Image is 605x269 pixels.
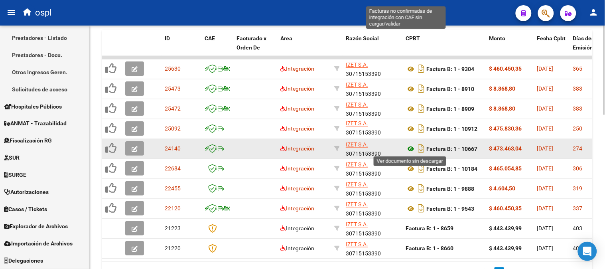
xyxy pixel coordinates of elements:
strong: $ 8.868,80 [489,86,516,92]
span: IZET S.A. [346,241,368,248]
strong: $ 465.054,85 [489,166,522,172]
strong: $ 473.463,04 [489,146,522,152]
span: [DATE] [537,225,554,232]
span: ospl [35,4,51,22]
span: 25092 [165,126,181,132]
span: Integración [280,166,314,172]
i: Descargar documento [416,182,426,195]
span: 365 [573,66,583,72]
span: 24140 [165,146,181,152]
span: 25472 [165,106,181,112]
span: 21220 [165,245,181,252]
strong: $ 460.450,35 [489,206,522,212]
div: 30715153390 [346,140,399,157]
span: Integración [280,126,314,132]
i: Descargar documento [416,123,426,135]
i: Descargar documento [416,202,426,215]
span: Importación de Archivos [4,239,73,248]
span: [DATE] [537,206,554,212]
span: [DATE] [537,126,554,132]
span: Hospitales Públicos [4,102,62,111]
span: IZET S.A. [346,162,368,168]
strong: Factura B: 1 - 10912 [426,126,477,133]
span: Delegaciones [4,257,43,265]
div: Open Intercom Messenger [578,242,597,261]
span: Integración [280,86,314,92]
span: [DATE] [537,245,554,252]
span: Autorizaciones [4,188,49,197]
i: Descargar documento [416,142,426,155]
div: 30715153390 [346,101,399,117]
span: Integración [280,206,314,212]
span: Area [280,36,292,42]
span: 306 [573,166,583,172]
datatable-header-cell: Area [277,30,331,65]
strong: Factura B: 1 - 9888 [426,186,474,192]
strong: Factura B: 1 - 9543 [426,206,474,212]
span: Integración [280,245,314,252]
datatable-header-cell: Facturado x Orden De [233,30,277,65]
datatable-header-cell: Razón Social [343,30,402,65]
div: 30715153390 [346,220,399,237]
span: IZET S.A. [346,62,368,68]
span: 319 [573,186,583,192]
span: IZET S.A. [346,222,368,228]
span: 21223 [165,225,181,232]
datatable-header-cell: Fecha Cpbt [534,30,570,65]
strong: Factura B: 1 - 8659 [406,225,453,232]
span: 383 [573,86,583,92]
strong: Factura B: 1 - 10667 [426,146,477,152]
strong: Factura B: 1 - 8660 [406,245,453,252]
span: IZET S.A. [346,121,368,127]
span: Casos / Tickets [4,205,47,214]
span: CAE [205,36,215,42]
span: IZET S.A. [346,102,368,108]
strong: Factura B: 1 - 8910 [426,86,474,93]
strong: $ 8.868,80 [489,106,516,112]
span: Monto [489,36,506,42]
div: 30715153390 [346,121,399,137]
span: [DATE] [537,86,554,92]
div: 30715153390 [346,160,399,177]
strong: $ 443.439,99 [489,245,522,252]
span: Razón Social [346,36,379,42]
div: 30715153390 [346,180,399,197]
span: SUR [4,154,20,162]
span: Integración [280,106,314,112]
span: 403 [573,245,583,252]
span: [DATE] [537,166,554,172]
span: 337 [573,206,583,212]
strong: $ 443.439,99 [489,225,522,232]
span: IZET S.A. [346,142,368,148]
span: 403 [573,225,583,232]
span: Fecha Cpbt [537,36,566,42]
span: [DATE] [537,186,554,192]
span: 25473 [165,86,181,92]
span: CPBT [406,36,420,42]
span: [DATE] [537,146,554,152]
span: 22120 [165,206,181,212]
datatable-header-cell: Monto [486,30,534,65]
span: SURGE [4,171,26,180]
span: ID [165,36,170,42]
datatable-header-cell: ID [162,30,201,65]
span: 250 [573,126,583,132]
mat-icon: person [589,8,599,17]
span: Explorador de Archivos [4,222,68,231]
datatable-header-cell: CPBT [402,30,486,65]
span: [DATE] [537,66,554,72]
span: IZET S.A. [346,182,368,188]
i: Descargar documento [416,103,426,115]
span: [DATE] [537,106,554,112]
i: Descargar documento [416,83,426,95]
span: IZET S.A. [346,82,368,88]
span: ANMAT - Trazabilidad [4,119,67,128]
strong: Factura B: 1 - 8909 [426,106,474,113]
strong: $ 460.450,35 [489,66,522,72]
span: Integración [280,146,314,152]
span: 22455 [165,186,181,192]
span: Facturado x Orden De [236,36,266,51]
strong: $ 475.830,36 [489,126,522,132]
datatable-header-cell: CAE [201,30,233,65]
span: 274 [573,146,583,152]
